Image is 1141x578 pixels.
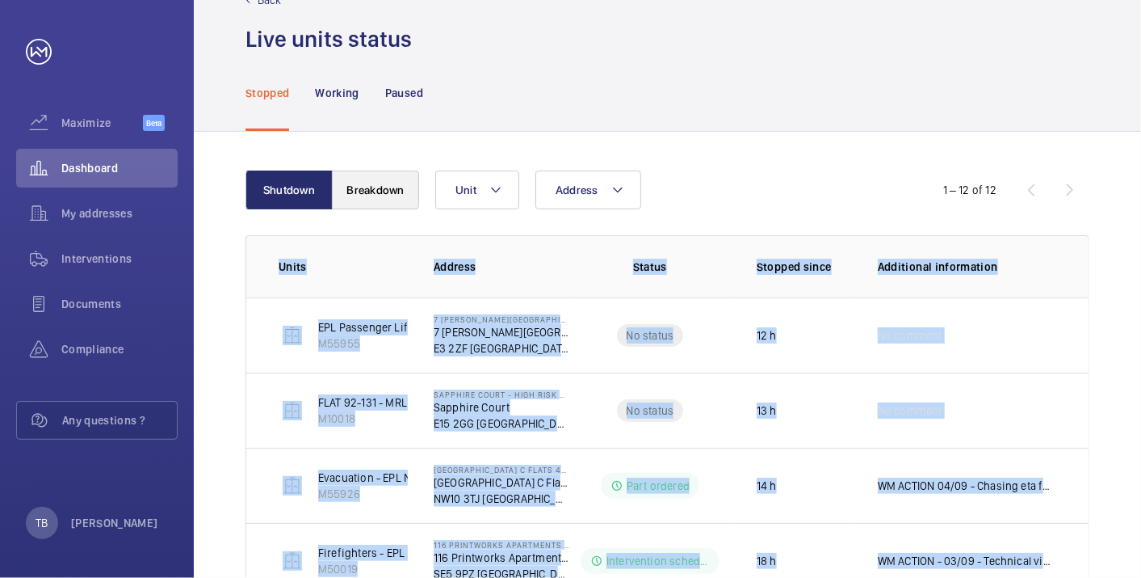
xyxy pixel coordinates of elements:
[878,403,942,419] span: No comment
[245,171,333,209] button: Shutdown
[332,171,419,209] button: Breakdown
[61,205,178,221] span: My addresses
[71,515,158,531] p: [PERSON_NAME]
[434,314,569,324] p: 7 [PERSON_NAME][GEOGRAPHIC_DATA] - High Risk Building
[434,399,569,416] p: Sapphire Court
[757,478,777,494] p: 14 h
[627,478,690,494] p: Part ordered
[61,251,178,267] span: Interventions
[385,85,423,101] p: Paused
[435,171,519,209] button: Unit
[434,340,569,357] p: E3 2ZF [GEOGRAPHIC_DATA]
[627,403,674,419] p: No status
[757,403,777,419] p: 13 h
[556,184,598,196] span: Address
[245,24,412,54] h1: Live units status
[878,327,942,344] span: No comment
[943,182,996,198] div: 1 – 12 of 12
[878,259,1056,275] p: Additional information
[434,465,569,475] p: [GEOGRAPHIC_DATA] C Flats 45-101 - High Risk Building
[757,553,777,569] p: 18 h
[318,335,411,352] p: M55955
[318,470,508,486] p: Evacuation - EPL No 4 Flats 45-101 R/h
[434,324,569,340] p: 7 [PERSON_NAME][GEOGRAPHIC_DATA]
[61,341,178,357] span: Compliance
[318,545,478,561] p: Firefighters - EPL Flats 1-65 No 1
[535,171,641,209] button: Address
[434,540,569,550] p: 116 Printworks Apartments Flats 1-65 - High Risk Building
[318,394,532,411] p: FLAT 92-131 - MRL left hand side - 10 Floors
[757,327,777,344] p: 12 h
[279,259,408,275] p: Units
[318,486,508,502] p: M55926
[434,416,569,432] p: E15 2GG [GEOGRAPHIC_DATA]
[318,411,532,427] p: M10018
[878,553,1056,569] p: WM ACTION - 03/09 - Technical visit required chasing urgent eta, possible senior engineer follow ...
[434,550,569,566] p: 116 Printworks Apartments Flats 1-65
[61,160,178,176] span: Dashboard
[757,259,852,275] p: Stopped since
[61,296,178,312] span: Documents
[36,515,48,531] p: TB
[434,259,569,275] p: Address
[62,412,177,428] span: Any questions ?
[318,561,478,577] p: M50019
[455,184,476,196] span: Unit
[434,491,569,507] p: NW10 3TJ [GEOGRAPHIC_DATA]
[878,478,1056,494] p: WM ACTION 04/09 - Chasing eta for new drive unit 03/09 - Drive lost in transit
[245,85,289,101] p: Stopped
[283,401,302,420] img: elevator.svg
[315,85,359,101] p: Working
[283,551,302,571] img: elevator.svg
[318,319,411,335] p: EPL Passenger Lift
[283,326,302,345] img: elevator.svg
[434,475,569,491] p: [GEOGRAPHIC_DATA] C Flats 45-101
[627,327,674,344] p: No status
[434,390,569,399] p: Sapphire Court - High Risk Building
[143,115,165,131] span: Beta
[581,259,719,275] p: Status
[61,115,143,131] span: Maximize
[283,476,302,496] img: elevator.svg
[606,553,710,569] p: Intervention scheduled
